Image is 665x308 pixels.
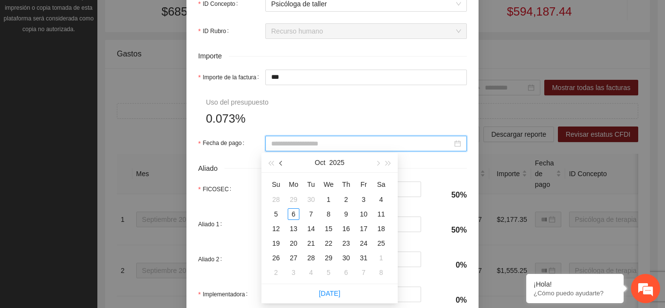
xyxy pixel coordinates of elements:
[305,208,317,220] div: 7
[355,177,372,192] th: Fr
[285,265,302,280] td: 2025-11-03
[271,24,461,38] span: Recurso humano
[433,225,467,236] h4: 50%
[267,177,285,192] th: Su
[355,236,372,251] td: 2025-10-24
[198,181,235,197] label: FICOSEC:
[267,236,285,251] td: 2025-10-19
[323,252,334,264] div: 29
[160,5,183,28] div: Minimizar ventana de chat en vivo
[320,177,337,192] th: We
[355,265,372,280] td: 2025-11-07
[267,207,285,221] td: 2025-10-05
[305,223,317,235] div: 14
[288,208,299,220] div: 6
[288,237,299,249] div: 20
[270,237,282,249] div: 19
[285,207,302,221] td: 2025-10-06
[198,287,252,302] label: Implementadora:
[288,252,299,264] div: 27
[433,295,467,306] h4: 0%
[315,153,326,172] button: Oct
[285,236,302,251] td: 2025-10-20
[355,251,372,265] td: 2025-10-31
[337,236,355,251] td: 2025-10-23
[302,236,320,251] td: 2025-10-21
[270,223,282,235] div: 12
[288,267,299,278] div: 3
[302,251,320,265] td: 2025-10-28
[433,260,467,271] h4: 0%
[340,252,352,264] div: 30
[270,252,282,264] div: 26
[270,267,282,278] div: 2
[337,192,355,207] td: 2025-10-02
[285,221,302,236] td: 2025-10-13
[285,177,302,192] th: Mo
[198,51,229,62] span: Importe
[372,221,390,236] td: 2025-10-18
[305,252,317,264] div: 28
[320,207,337,221] td: 2025-10-08
[302,192,320,207] td: 2025-09-30
[358,237,369,249] div: 24
[266,70,466,85] input: Importe de la factura:
[372,265,390,280] td: 2025-11-08
[372,207,390,221] td: 2025-10-11
[320,192,337,207] td: 2025-10-01
[319,290,340,297] a: [DATE]
[358,252,369,264] div: 31
[270,194,282,205] div: 28
[267,221,285,236] td: 2025-10-12
[288,194,299,205] div: 29
[320,265,337,280] td: 2025-11-05
[340,194,352,205] div: 2
[5,205,185,239] textarea: Escriba su mensaje y pulse “Intro”
[340,237,352,249] div: 23
[340,208,352,220] div: 9
[285,251,302,265] td: 2025-10-27
[320,236,337,251] td: 2025-10-22
[56,99,134,198] span: Estamos en línea.
[337,207,355,221] td: 2025-10-09
[375,208,387,220] div: 11
[534,290,616,297] p: ¿Cómo puedo ayudarte?
[323,267,334,278] div: 5
[372,251,390,265] td: 2025-11-01
[358,267,369,278] div: 7
[305,267,317,278] div: 4
[302,265,320,280] td: 2025-11-04
[340,267,352,278] div: 6
[433,190,467,200] h4: 50%
[206,109,245,128] span: 0.073%
[198,23,233,39] label: ID Rubro:
[372,192,390,207] td: 2025-10-04
[51,50,164,62] div: Chatee con nosotros ahora
[358,208,369,220] div: 10
[375,252,387,264] div: 1
[320,251,337,265] td: 2025-10-29
[355,221,372,236] td: 2025-10-17
[337,265,355,280] td: 2025-11-06
[372,177,390,192] th: Sa
[267,251,285,265] td: 2025-10-26
[375,267,387,278] div: 8
[358,223,369,235] div: 17
[198,252,226,267] label: Aliado 2:
[323,194,334,205] div: 1
[323,223,334,235] div: 15
[198,136,248,151] label: Fecha de pago:
[337,177,355,192] th: Th
[267,265,285,280] td: 2025-11-02
[267,192,285,207] td: 2025-09-28
[329,153,344,172] button: 2025
[320,221,337,236] td: 2025-10-15
[302,207,320,221] td: 2025-10-07
[198,217,226,232] label: Aliado 1:
[198,70,263,85] label: Importe de la factura:
[302,177,320,192] th: Tu
[340,223,352,235] div: 16
[305,237,317,249] div: 21
[375,223,387,235] div: 18
[355,207,372,221] td: 2025-10-10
